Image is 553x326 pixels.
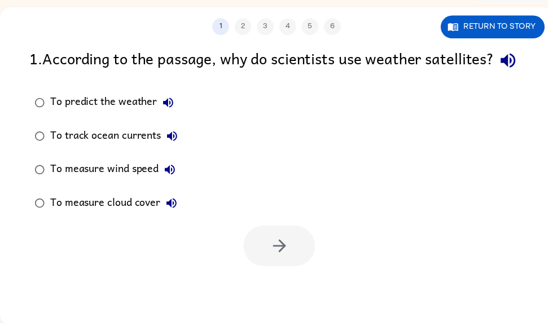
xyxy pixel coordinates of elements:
div: To predict the weather [51,92,181,115]
div: To track ocean currents [51,126,185,149]
button: To measure wind speed [160,160,183,183]
div: To measure cloud cover [51,194,185,217]
button: To track ocean currents [163,126,185,149]
div: To measure wind speed [51,160,183,183]
button: To measure cloud cover [162,194,185,217]
div: 1 . According to the passage, why do scientists use weather satellites? [30,47,529,76]
button: Return to story [445,16,550,39]
button: To predict the weather [159,92,181,115]
button: 1 [214,19,231,36]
